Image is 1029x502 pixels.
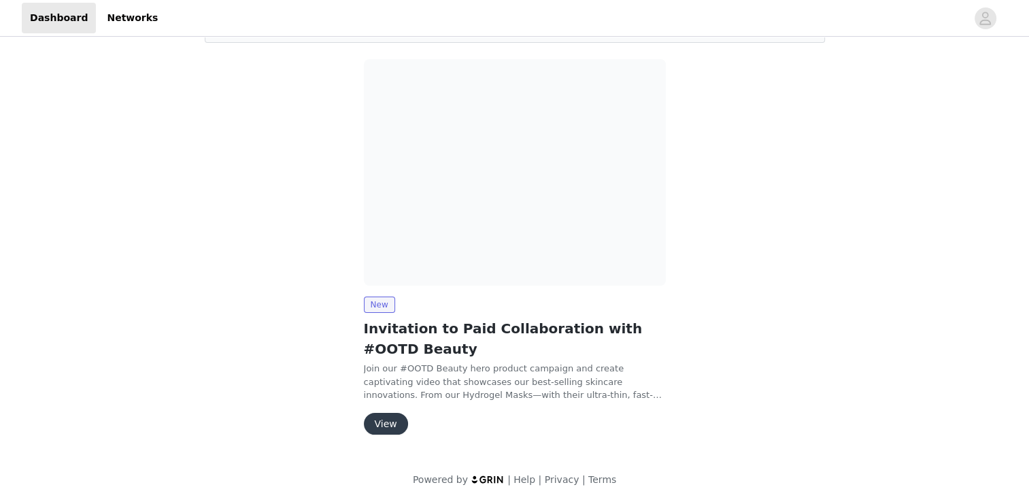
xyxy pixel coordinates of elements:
[364,297,395,313] span: New
[22,3,96,33] a: Dashboard
[99,3,166,33] a: Networks
[507,474,511,485] span: |
[364,318,666,359] h2: Invitation to Paid Collaboration with #OOTD Beauty
[582,474,586,485] span: |
[538,474,541,485] span: |
[588,474,616,485] a: Terms
[471,475,505,484] img: logo
[545,474,579,485] a: Privacy
[364,413,408,435] button: View
[364,362,666,402] p: Join our #OOTD Beauty hero product campaign and create captivating video that showcases our best-...
[513,474,535,485] a: Help
[364,59,666,286] img: OOTDBEAUTY
[364,419,408,429] a: View
[413,474,468,485] span: Powered by
[979,7,992,29] div: avatar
